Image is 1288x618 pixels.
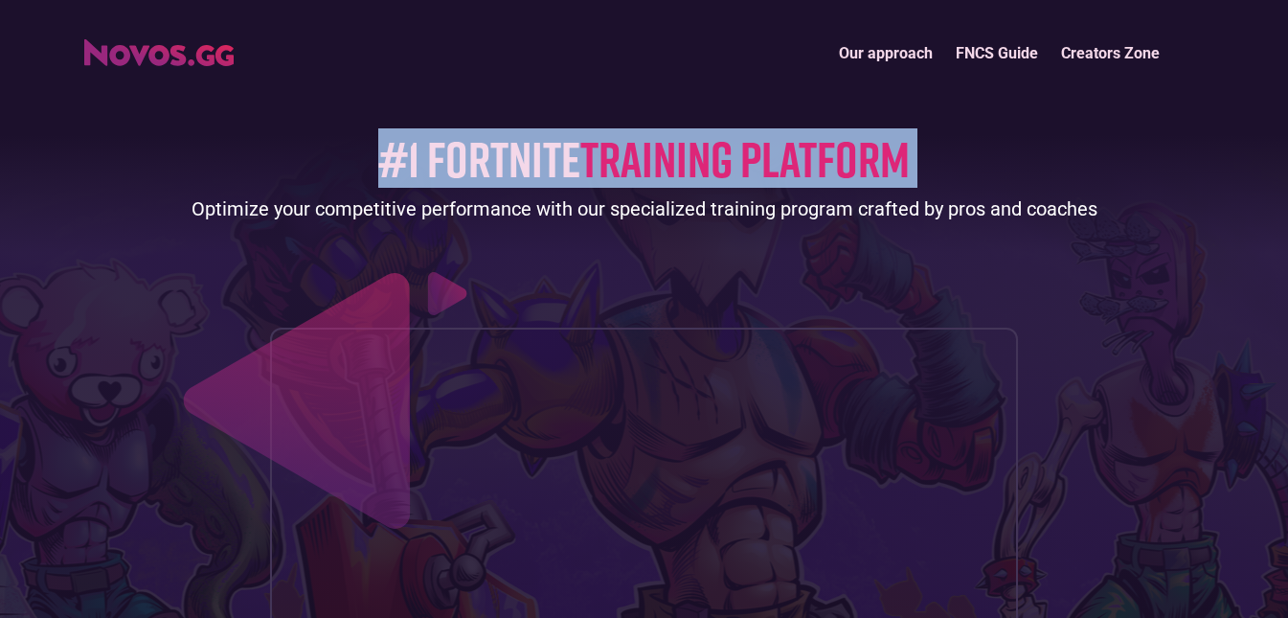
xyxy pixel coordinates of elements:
[192,195,1097,222] div: Optimize your competitive performance with our specialized training program crafted by pros and c...
[580,128,910,188] span: TRAINING PLATFORM
[944,33,1050,74] a: FNCS Guide
[827,33,944,74] a: Our approach
[84,33,234,66] a: home
[378,131,910,186] h1: #1 FORTNITE
[1050,33,1171,74] a: Creators Zone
